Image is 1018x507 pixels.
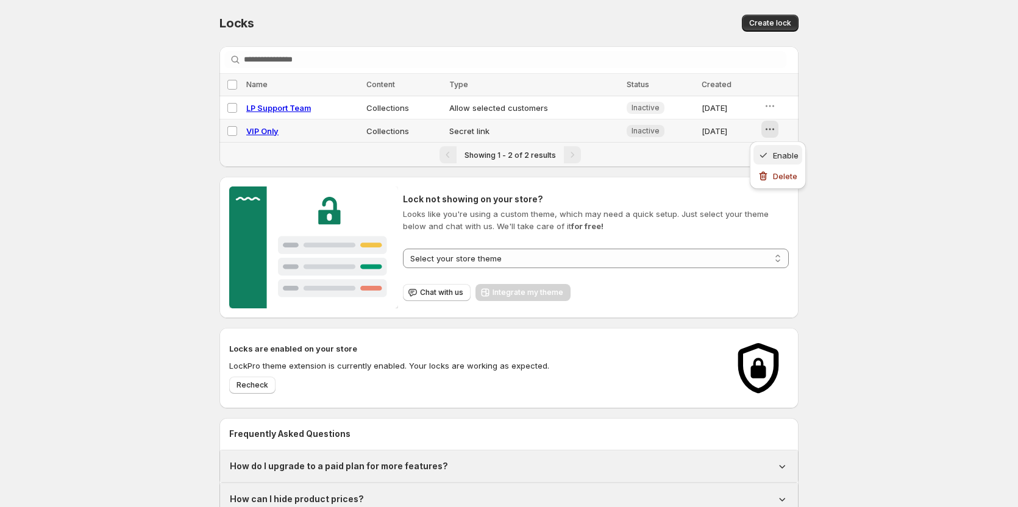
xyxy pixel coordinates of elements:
[571,221,603,231] strong: for free!
[363,119,446,143] td: Collections
[446,119,622,143] td: Secret link
[229,428,789,440] h2: Frequently Asked Questions
[698,119,760,143] td: [DATE]
[702,80,731,89] span: Created
[219,142,799,167] nav: Pagination
[229,360,716,372] p: LockPro theme extension is currently enabled. Your locks are working as expected.
[229,377,276,394] button: Recheck
[237,380,268,390] span: Recheck
[627,80,649,89] span: Status
[229,342,716,355] h2: Locks are enabled on your store
[403,193,789,205] h2: Lock not showing on your store?
[446,96,622,119] td: Allow selected customers
[773,151,799,160] span: Enable
[219,16,254,30] span: Locks
[363,96,446,119] td: Collections
[632,103,660,113] span: Inactive
[449,80,468,89] span: Type
[632,126,660,136] span: Inactive
[403,284,471,301] button: Chat with us
[403,208,789,232] p: Looks like you're using a custom theme, which may need a quick setup. Just select your theme belo...
[246,103,311,113] a: LP Support Team
[229,186,398,308] img: Customer support
[230,460,448,472] h1: How do I upgrade to a paid plan for more features?
[465,151,556,160] span: Showing 1 - 2 of 2 results
[230,493,364,505] h1: How can I hide product prices?
[420,288,463,297] span: Chat with us
[742,15,799,32] button: Create lock
[246,80,268,89] span: Name
[246,126,279,136] a: VIP Only
[749,18,791,28] span: Create lock
[366,80,395,89] span: Content
[698,96,760,119] td: [DATE]
[773,171,797,181] span: Delete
